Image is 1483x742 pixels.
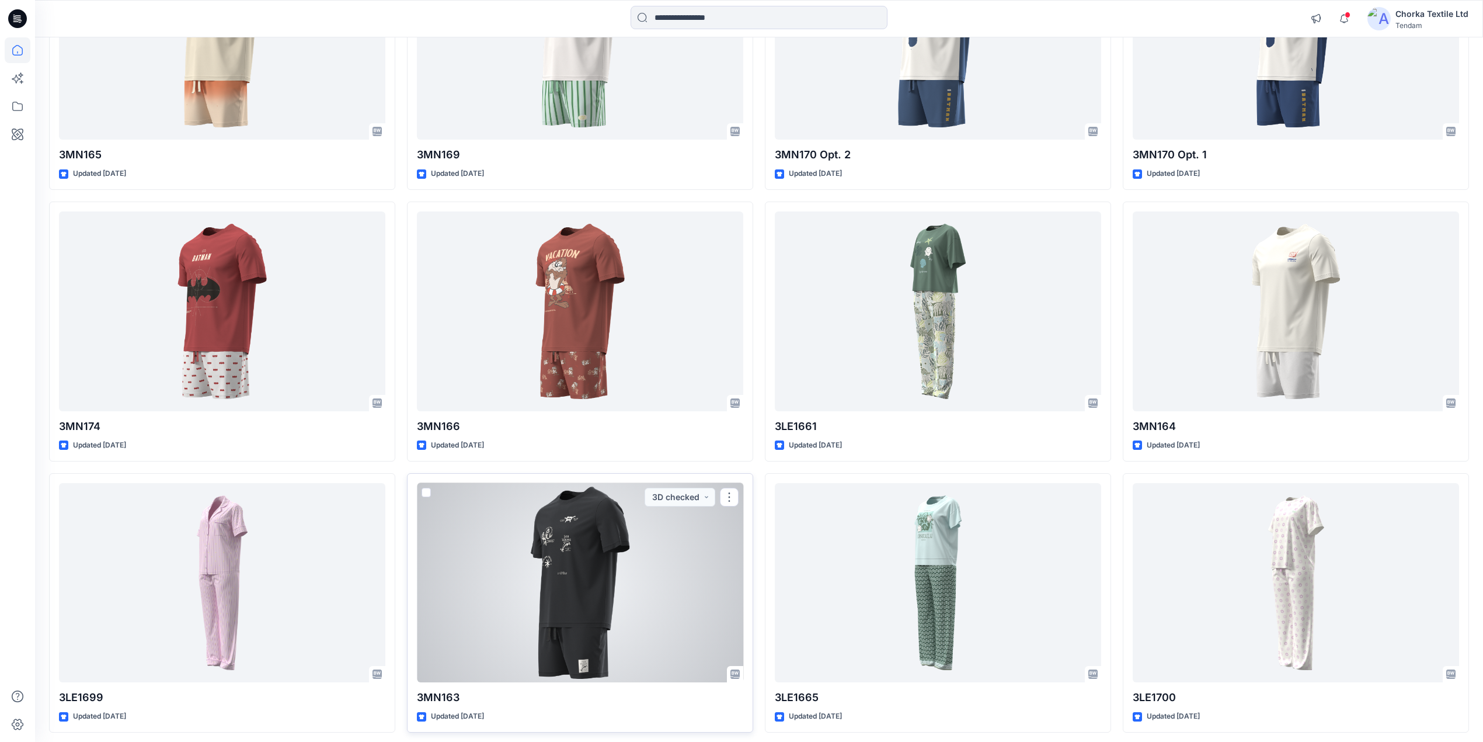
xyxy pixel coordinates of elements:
img: avatar [1367,7,1391,30]
p: Updated [DATE] [789,710,842,723]
a: 3MN163 [417,483,743,683]
p: Updated [DATE] [1147,439,1200,452]
p: 3MN163 [417,689,743,706]
a: 3LE1665 [775,483,1101,683]
p: Updated [DATE] [1147,710,1200,723]
p: 3MN165 [59,147,385,163]
a: 3LE1661 [775,211,1101,411]
p: Updated [DATE] [1147,168,1200,180]
a: 3LE1699 [59,483,385,683]
a: 3MN166 [417,211,743,411]
p: 3LE1700 [1133,689,1459,706]
p: 3MN174 [59,418,385,435]
p: Updated [DATE] [73,710,126,723]
p: 3MN170 Opt. 2 [775,147,1101,163]
p: 3MN169 [417,147,743,163]
p: 3MN170 Opt. 1 [1133,147,1459,163]
a: 3LE1700 [1133,483,1459,683]
p: Updated [DATE] [431,439,484,452]
p: 3MN166 [417,418,743,435]
a: 3MN174 [59,211,385,411]
p: Updated [DATE] [73,439,126,452]
p: Updated [DATE] [789,168,842,180]
p: 3MN164 [1133,418,1459,435]
a: 3MN164 [1133,211,1459,411]
p: Updated [DATE] [431,710,484,723]
p: Updated [DATE] [73,168,126,180]
div: Chorka Textile Ltd [1395,7,1468,21]
p: 3LE1665 [775,689,1101,706]
p: Updated [DATE] [431,168,484,180]
p: Updated [DATE] [789,439,842,452]
div: Tendam [1395,21,1468,30]
p: 3LE1699 [59,689,385,706]
p: 3LE1661 [775,418,1101,435]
